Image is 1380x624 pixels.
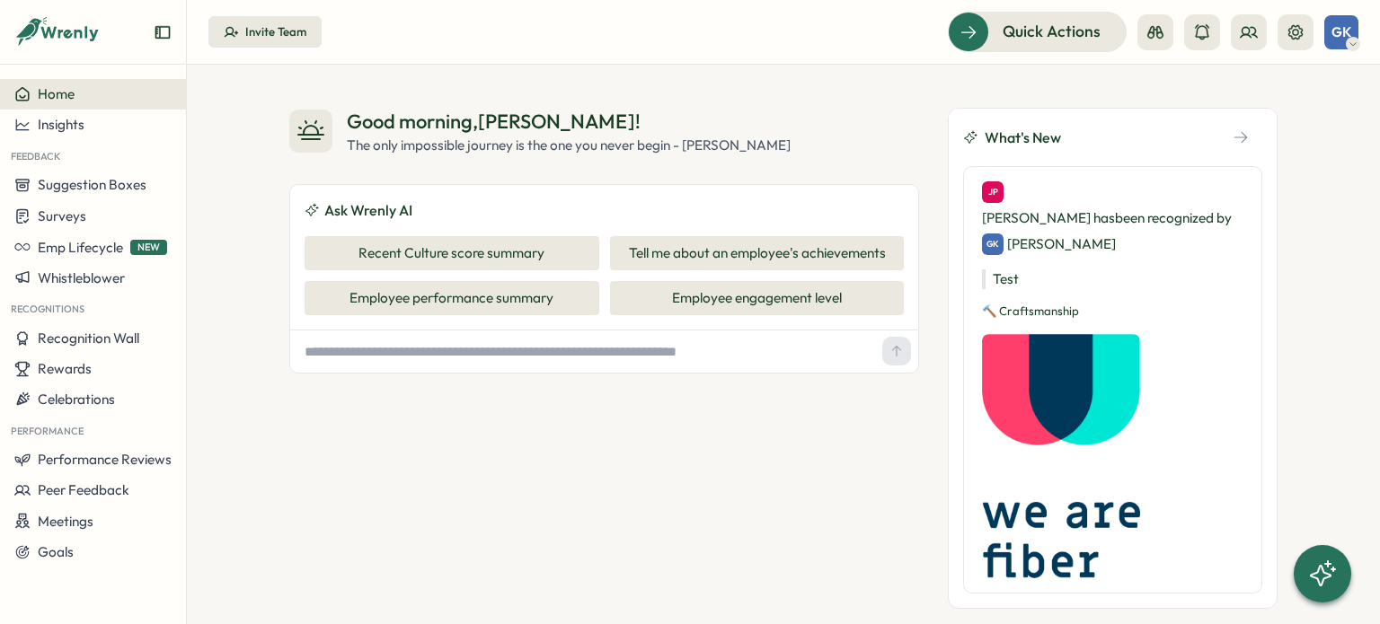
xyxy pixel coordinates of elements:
[38,513,93,530] span: Meetings
[347,108,791,136] div: Good morning , [PERSON_NAME] !
[38,207,86,224] span: Surveys
[38,116,84,133] span: Insights
[985,127,1061,149] span: What's New
[245,24,306,40] div: Invite Team
[38,543,74,560] span: Goals
[130,240,167,255] span: NEW
[38,451,172,468] span: Performance Reviews
[982,181,1243,255] div: [PERSON_NAME] has been recognized by
[1331,24,1351,40] span: GK
[38,269,125,286] span: Whistleblower
[1003,20,1101,43] span: Quick Actions
[988,185,998,199] span: JP
[38,330,139,347] span: Recognition Wall
[324,199,412,222] span: Ask Wrenly AI
[305,281,599,315] button: Employee performance summary
[38,239,123,256] span: Emp Lifecycle
[1324,15,1358,49] button: GK
[305,236,599,270] button: Recent Culture score summary
[38,176,146,193] span: Suggestion Boxes
[38,85,75,102] span: Home
[38,360,92,377] span: Rewards
[986,237,999,251] span: GK
[982,269,1243,289] p: Test
[38,481,129,498] span: Peer Feedback
[610,281,905,315] button: Employee engagement level
[610,236,905,270] button: Tell me about an employee's achievements
[38,391,115,408] span: Celebrations
[982,334,1140,578] img: Recognition Image
[208,16,322,48] button: Invite Team
[347,136,791,155] div: The only impossible journey is the one you never begin - [PERSON_NAME]
[982,233,1116,255] div: [PERSON_NAME]
[154,23,172,41] button: Expand sidebar
[948,12,1127,51] button: Quick Actions
[982,303,1243,320] p: 🔨 Craftsmanship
